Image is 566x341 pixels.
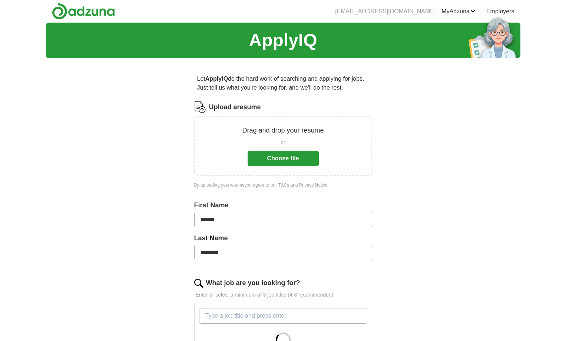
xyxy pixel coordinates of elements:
[199,308,367,324] input: Type a job title and press enter
[194,291,372,299] p: Enter or select a minimum of 3 job titles (4-8 recommended)
[281,138,285,146] span: or
[194,200,372,210] label: First Name
[52,3,115,20] img: Adzuna logo
[248,151,319,166] button: Choose file
[278,183,289,188] a: T&Cs
[206,278,300,288] label: What job are you looking for?
[194,182,372,188] div: By uploading your resume you agree to our and .
[194,233,372,243] label: Last Name
[209,102,261,112] label: Upload a resume
[441,7,476,16] a: MyAdzuna
[242,126,324,136] p: Drag and drop your resume
[249,27,317,54] h1: ApplyIQ
[486,7,514,16] a: Employers
[335,7,436,16] li: [EMAIL_ADDRESS][DOMAIN_NAME]
[205,76,228,82] strong: ApplyIQ
[194,71,372,95] p: Let do the hard work of searching and applying for jobs. Just tell us what you're looking for, an...
[194,279,203,288] img: search.png
[299,183,328,188] a: Privacy Notice
[194,101,206,113] img: CV Icon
